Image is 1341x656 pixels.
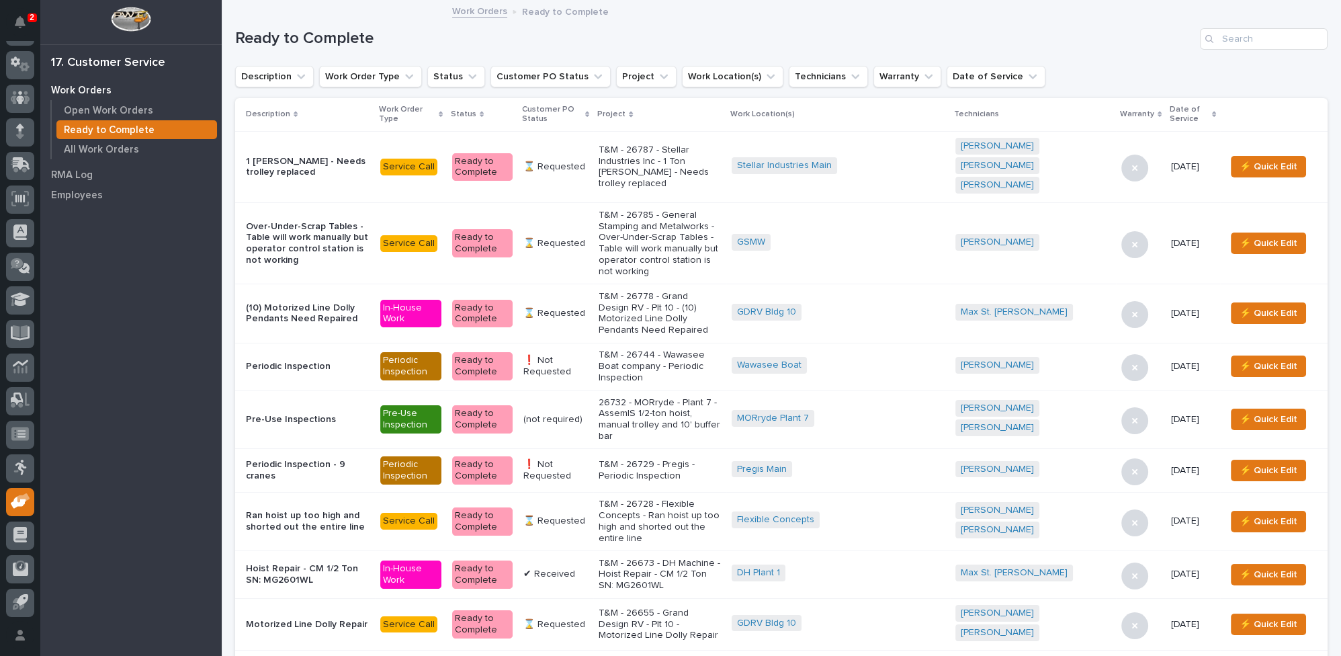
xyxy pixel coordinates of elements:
div: Ready to Complete [452,229,513,257]
button: Description [235,66,314,87]
a: [PERSON_NAME] [961,627,1034,639]
p: ❗ Not Requested [523,459,589,482]
a: Max St. [PERSON_NAME] [961,306,1068,318]
p: T&M - 26744 - Wawasee Boat company - Periodic Inspection [599,350,721,383]
div: 17. Customer Service [51,56,165,71]
a: Flexible Concepts [737,514,814,526]
div: Ready to Complete [452,456,513,485]
button: ⚡ Quick Edit [1231,564,1306,585]
p: [DATE] [1171,414,1215,425]
p: 26732 - MORryde - Plant 7 - AssemIS 1/2-ton hoist, manual trolley and 10' buffer bar [599,397,721,442]
a: Ready to Complete [52,120,222,139]
p: T&M - 26673 - DH Machine - Hoist Repair - CM 1/2 Ton SN: MG2601WL [599,558,721,591]
a: [PERSON_NAME] [961,524,1034,536]
a: [PERSON_NAME] [961,140,1034,152]
p: ✔ Received [523,569,589,580]
tr: Periodic InspectionPeriodic InspectionReady to Complete❗ Not RequestedT&M - 26744 - Wawasee Boat ... [235,343,1328,391]
p: Ready to Complete [64,124,155,136]
p: ⌛ Requested [523,238,589,249]
tr: Over-Under-Scrap Tables - Table will work manually but operator control station is not workingSer... [235,203,1328,284]
button: ⚡ Quick Edit [1231,233,1306,254]
p: Work Order Type [379,102,435,127]
button: Customer PO Status [490,66,611,87]
p: Periodic Inspection [246,361,370,372]
div: Notifications2 [17,16,34,38]
button: ⚡ Quick Edit [1231,356,1306,377]
p: (10) Motorized Line Dolly Pendants Need Repaired [246,302,370,325]
div: Ready to Complete [452,405,513,434]
a: [PERSON_NAME] [961,403,1034,414]
span: ⚡ Quick Edit [1240,616,1297,632]
span: ⚡ Quick Edit [1240,159,1297,175]
a: [PERSON_NAME] [961,422,1034,434]
a: Employees [40,185,222,205]
a: [PERSON_NAME] [961,237,1034,248]
p: Pre-Use Inspections [246,414,370,425]
p: [DATE] [1171,361,1215,372]
tr: Ran hoist up too high and shorted out the entire lineService CallReady to Complete⌛ RequestedT&M ... [235,492,1328,550]
a: [PERSON_NAME] [961,505,1034,516]
p: All Work Orders [64,144,139,156]
span: ⚡ Quick Edit [1240,411,1297,427]
button: Work Order Type [319,66,422,87]
div: Ready to Complete [452,352,513,380]
tr: (10) Motorized Line Dolly Pendants Need RepairedIn-House WorkReady to Complete⌛ RequestedT&M - 26... [235,284,1328,343]
a: GDRV Bldg 10 [737,618,796,629]
a: Pregis Main [737,464,787,475]
button: Date of Service [947,66,1045,87]
div: Ready to Complete [452,561,513,589]
span: ⚡ Quick Edit [1240,462,1297,479]
p: [DATE] [1171,308,1215,319]
a: DH Plant 1 [737,567,780,579]
a: GDRV Bldg 10 [737,306,796,318]
tr: Hoist Repair - CM 1/2 Ton SN: MG2601WLIn-House WorkReady to Complete✔ ReceivedT&M - 26673 - DH Ma... [235,551,1328,599]
span: ⚡ Quick Edit [1240,567,1297,583]
p: Project [597,107,625,122]
a: Stellar Industries Main [737,160,832,171]
button: Work Location(s) [682,66,783,87]
p: ⌛ Requested [523,516,589,527]
p: Status [451,107,476,122]
input: Search [1200,28,1328,50]
p: 1 [PERSON_NAME] - Needs trolley replaced [246,156,370,179]
button: ⚡ Quick Edit [1231,409,1306,430]
div: In-House Work [380,561,441,589]
p: Ran hoist up too high and shorted out the entire line [246,510,370,533]
a: Open Work Orders [52,101,222,120]
button: ⚡ Quick Edit [1231,614,1306,635]
p: Hoist Repair - CM 1/2 Ton SN: MG2601WL [246,563,370,586]
a: [PERSON_NAME] [961,464,1034,475]
tr: 1 [PERSON_NAME] - Needs trolley replacedService CallReady to Complete⌛ RequestedT&M - 26787 - Ste... [235,131,1328,203]
tr: Pre-Use InspectionsPre-Use InspectionReady to Complete(not required)26732 - MORryde - Plant 7 - A... [235,391,1328,449]
button: Status [427,66,485,87]
p: Description [246,107,290,122]
p: [DATE] [1171,161,1215,173]
div: In-House Work [380,300,441,328]
p: Ready to Complete [522,3,609,18]
p: Customer PO Status [522,102,582,127]
p: ⌛ Requested [523,161,589,173]
button: ⚡ Quick Edit [1231,302,1306,324]
span: ⚡ Quick Edit [1240,305,1297,321]
a: [PERSON_NAME] [961,179,1034,191]
div: Service Call [380,616,437,633]
p: ❗ Not Requested [523,355,589,378]
div: Pre-Use Inspection [380,405,441,434]
p: Warranty [1120,107,1154,122]
button: Project [616,66,677,87]
a: GSMW [737,237,765,248]
button: ⚡ Quick Edit [1231,460,1306,481]
a: [PERSON_NAME] [961,608,1034,619]
button: ⚡ Quick Edit [1231,511,1306,532]
div: Service Call [380,513,437,530]
p: [DATE] [1171,569,1215,580]
h1: Ready to Complete [235,29,1195,48]
a: All Work Orders [52,140,222,159]
a: RMA Log [40,165,222,185]
a: Work Orders [40,80,222,100]
p: ⌛ Requested [523,619,589,630]
span: ⚡ Quick Edit [1240,514,1297,530]
button: ⚡ Quick Edit [1231,156,1306,177]
a: Work Orders [452,3,507,18]
p: [DATE] [1171,465,1215,477]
